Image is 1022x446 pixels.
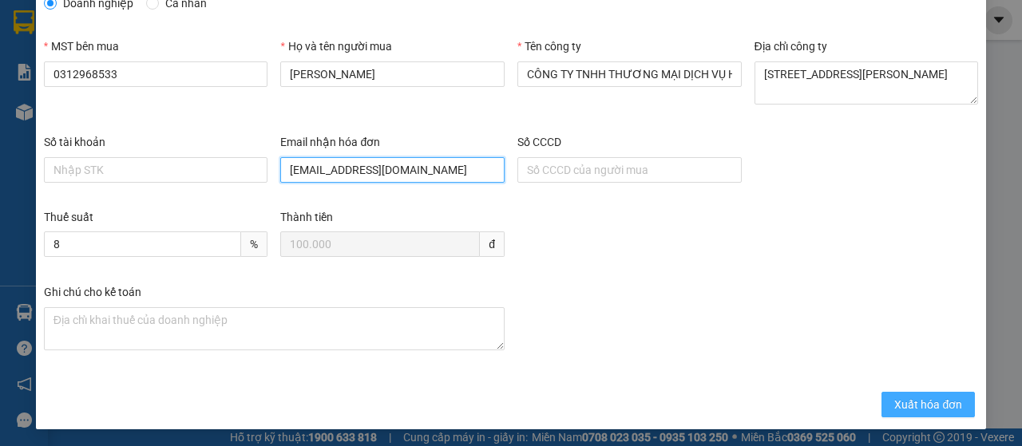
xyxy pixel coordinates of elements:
[517,136,561,148] label: Số CCCD
[44,40,119,53] label: MST bên mua
[280,40,391,53] label: Họ và tên người mua
[44,211,93,223] label: Thuế suất
[44,157,268,183] input: Số tài khoản
[44,61,268,87] input: MST bên mua
[755,61,979,105] textarea: Địa chỉ công ty
[894,396,962,413] span: Xuất hóa đơn
[241,231,267,257] span: %
[517,40,581,53] label: Tên công ty
[280,61,505,87] input: Họ và tên người mua
[881,392,975,417] button: Xuất hóa đơn
[517,157,742,183] input: Số CCCD
[44,231,242,257] input: Thuế suất
[280,211,333,223] label: Thành tiền
[280,136,380,148] label: Email nhận hóa đơn
[44,286,141,298] label: Ghi chú cho kế toán
[755,40,827,53] label: Địa chỉ công ty
[44,307,505,350] textarea: Ghi chú đơn hàng Ghi chú cho kế toán
[517,61,742,87] input: Tên công ty
[280,157,505,183] input: Email nhận hóa đơn
[480,231,505,257] span: đ
[44,136,105,148] label: Số tài khoản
